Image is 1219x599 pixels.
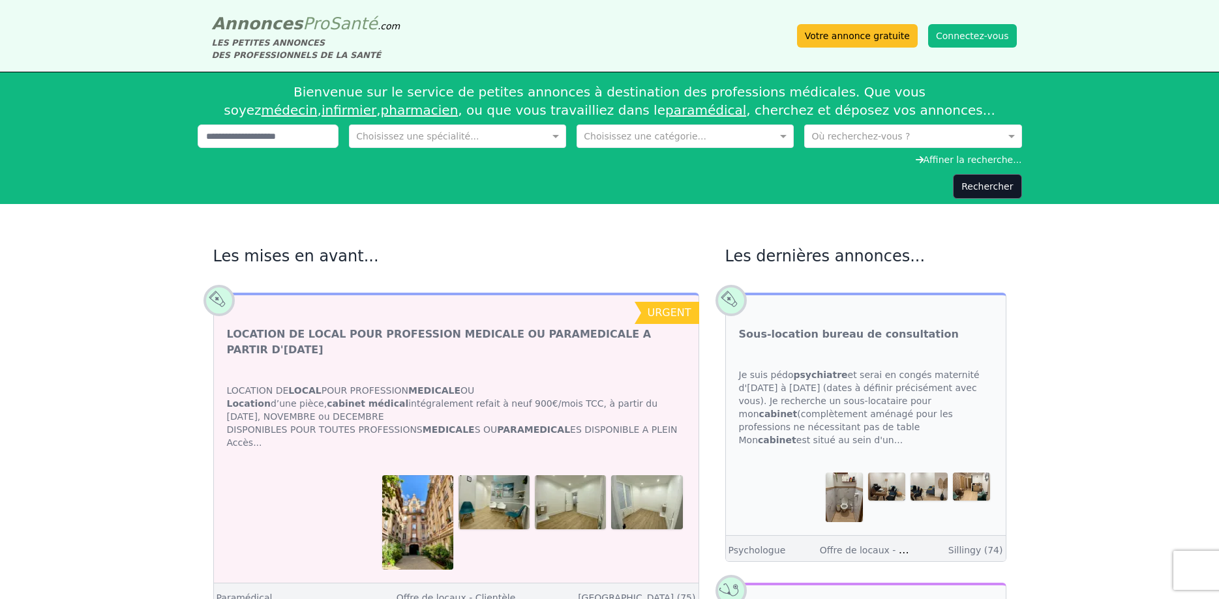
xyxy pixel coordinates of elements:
[868,473,905,501] img: Sous-location bureau de consultation
[953,174,1021,199] button: Rechercher
[288,385,321,396] strong: LOCAL
[459,475,530,529] img: LOCATION DE LOCAL POUR PROFESSION MEDICALE OU PARAMEDICALE A PARTIR D'OCTOBRE 2025
[953,473,990,501] img: Sous-location bureau de consultation
[303,14,329,33] span: Pro
[758,435,796,445] strong: cabinet
[928,24,1017,48] button: Connectez-vous
[729,545,786,555] a: Psychologue
[725,246,1006,267] h2: Les dernières annonces...
[213,246,699,267] h2: Les mises en avant...
[327,398,408,409] strong: cabinet médical
[198,78,1022,124] div: Bienvenue sur le service de petites annonces à destination des professions médicales. Que vous so...
[497,424,570,435] strong: PARAMEDICAL
[535,475,606,529] img: LOCATION DE LOCAL POUR PROFESSION MEDICALE OU PARAMEDICALE A PARTIR D'OCTOBRE 2025
[227,327,685,358] a: LOCATION DE LOCAL POUR PROFESSION MEDICALE OU PARAMEDICALE A PARTIR D'[DATE]
[212,14,303,33] span: Annonces
[329,14,378,33] span: Santé
[212,14,400,33] a: AnnoncesProSanté.com
[227,398,271,409] strong: Location
[759,409,798,419] strong: cabinet
[611,475,682,529] img: LOCATION DE LOCAL POUR PROFESSION MEDICALE OU PARAMEDICALE A PARTIR D'OCTOBRE 2025
[793,370,847,380] strong: psychiatre
[214,371,699,462] div: LOCATION DE POUR PROFESSION OU d’une pièce, intégralement refait à neuf 900€/mois TCC, à partir d...
[381,102,459,118] a: pharmacien
[378,21,400,31] span: .com
[665,102,746,118] a: paramédical
[198,153,1022,166] div: Affiner la recherche...
[826,473,863,521] img: Sous-location bureau de consultation
[382,475,453,570] img: LOCATION DE LOCAL POUR PROFESSION MEDICALE OU PARAMEDICALE A PARTIR D'OCTOBRE 2025
[408,385,460,396] strong: MEDICALE
[739,327,959,342] a: Sous-location bureau de consultation
[948,545,1003,555] a: Sillingy (74)
[797,24,918,48] a: Votre annonce gratuite
[910,473,948,501] img: Sous-location bureau de consultation
[726,355,1006,460] div: Je suis pédo et serai en congés maternité d'[DATE] à [DATE] (dates à définir précisément avec vou...
[423,424,475,435] strong: MEDICALE
[820,544,939,556] a: Offre de locaux - Clientèle
[212,37,400,61] div: LES PETITES ANNONCES DES PROFESSIONNELS DE LA SANTÉ
[647,306,691,319] span: urgent
[262,102,318,118] a: médecin
[322,102,376,118] a: infirmier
